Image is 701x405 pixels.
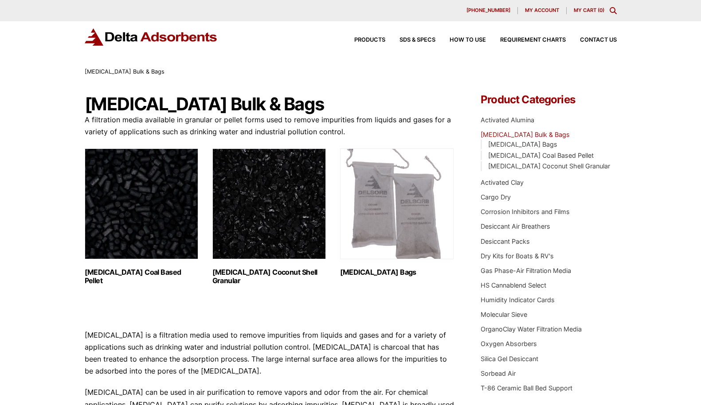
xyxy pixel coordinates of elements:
a: [MEDICAL_DATA] Bulk & Bags [481,131,570,138]
h2: [MEDICAL_DATA] Coal Based Pellet [85,268,198,285]
a: Visit product category Activated Carbon Coal Based Pellet [85,148,198,285]
a: Visit product category Activated Carbon Bags [340,148,454,276]
a: Silica Gel Desiccant [481,355,538,362]
a: Humidity Indicator Cards [481,296,555,304]
a: Visit product category Activated Carbon Coconut Shell Granular [212,148,326,285]
h1: [MEDICAL_DATA] Bulk & Bags [85,94,454,114]
a: HS Cannablend Select [481,281,546,289]
a: My Cart (0) [574,7,604,13]
img: Delta Adsorbents [85,28,218,46]
a: Dry Kits for Boats & RV's [481,252,554,260]
p: A filtration media available in granular or pellet forms used to remove impurities from liquids a... [85,114,454,138]
h2: [MEDICAL_DATA] Bags [340,268,454,276]
span: [PHONE_NUMBER] [466,8,510,13]
a: How to Use [435,37,486,43]
a: [MEDICAL_DATA] Bags [488,140,557,148]
a: Cargo Dry [481,193,511,201]
span: 0 [599,7,603,13]
a: Sorbead Air [481,370,516,377]
span: [MEDICAL_DATA] Bulk & Bags [85,68,164,75]
h4: Product Categories [481,94,616,105]
a: T-86 Ceramic Ball Bed Support [481,384,572,392]
a: OrganoClay Water Filtration Media [481,325,582,333]
span: Contact Us [580,37,617,43]
a: Requirement Charts [486,37,566,43]
div: Toggle Modal Content [610,7,617,14]
img: Activated Carbon Bags [340,148,454,259]
a: [MEDICAL_DATA] Coal Based Pellet [488,152,594,159]
span: SDS & SPECS [399,37,435,43]
span: How to Use [450,37,486,43]
a: Activated Clay [481,179,524,186]
a: [MEDICAL_DATA] Coconut Shell Granular [488,162,610,170]
a: Activated Alumina [481,116,534,124]
span: My account [525,8,559,13]
a: My account [518,7,567,14]
a: Desiccant Packs [481,238,530,245]
img: Activated Carbon Coconut Shell Granular [212,148,326,259]
h2: [MEDICAL_DATA] Coconut Shell Granular [212,268,326,285]
a: Contact Us [566,37,617,43]
a: Gas Phase-Air Filtration Media [481,267,571,274]
a: Products [340,37,385,43]
a: Molecular Sieve [481,311,527,318]
p: [MEDICAL_DATA] is a filtration media used to remove impurities from liquids and gases and for a v... [85,329,454,378]
img: Activated Carbon Coal Based Pellet [85,148,198,259]
a: Desiccant Air Breathers [481,222,550,230]
a: Corrosion Inhibitors and Films [481,208,570,215]
a: [PHONE_NUMBER] [459,7,518,14]
a: Oxygen Absorbers [481,340,537,347]
span: Requirement Charts [500,37,566,43]
span: Products [354,37,385,43]
a: SDS & SPECS [385,37,435,43]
